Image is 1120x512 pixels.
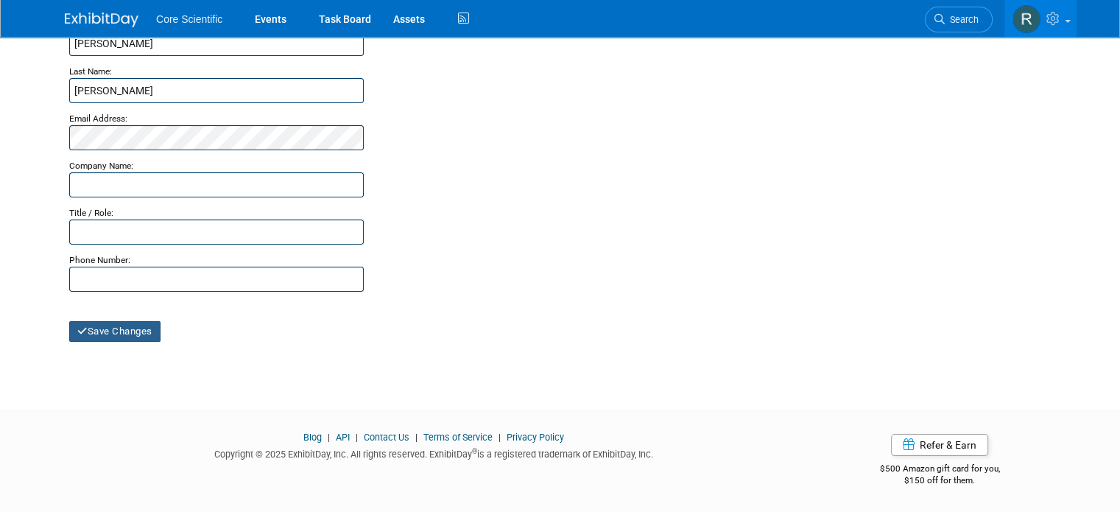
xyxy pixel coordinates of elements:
[69,113,127,124] small: Email Address:
[336,432,350,443] a: API
[412,432,421,443] span: |
[945,14,979,25] span: Search
[1012,5,1040,33] img: Rachel Wolff
[925,7,993,32] a: Search
[824,453,1055,487] div: $500 Amazon gift card for you,
[324,432,334,443] span: |
[65,444,802,461] div: Copyright © 2025 ExhibitDay, Inc. All rights reserved. ExhibitDay is a registered trademark of Ex...
[65,13,138,27] img: ExhibitDay
[69,161,133,171] small: Company Name:
[364,432,409,443] a: Contact Us
[507,432,564,443] a: Privacy Policy
[69,208,113,218] small: Title / Role:
[69,66,112,77] small: Last Name:
[303,432,322,443] a: Blog
[824,474,1055,487] div: $150 off for them.
[156,13,222,25] span: Core Scientific
[69,321,161,342] button: Save Changes
[891,434,988,456] a: Refer & Earn
[352,432,362,443] span: |
[472,447,477,455] sup: ®
[69,255,130,265] small: Phone Number:
[423,432,493,443] a: Terms of Service
[495,432,504,443] span: |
